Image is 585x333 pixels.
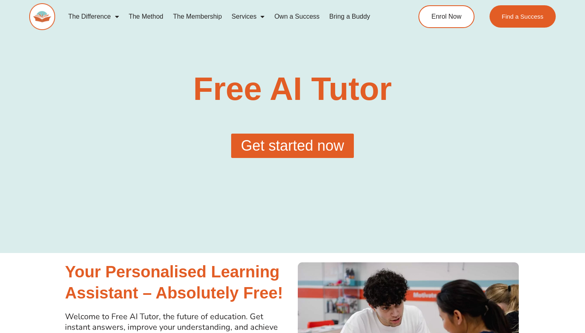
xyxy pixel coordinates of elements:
nav: Menu [63,7,388,26]
a: The Difference [63,7,124,26]
a: The Method [124,7,168,26]
a: Services [227,7,269,26]
span: Get started now [241,138,344,153]
a: The Membership [168,7,227,26]
a: Enrol Now [418,5,474,28]
a: Find a Success [490,5,556,28]
a: Get started now [231,134,354,158]
a: Bring a Buddy [325,7,375,26]
h2: Your Personalised Learning Assistant – Absolutely Free! [65,261,288,303]
a: Own a Success [269,7,324,26]
span: Enrol Now [431,13,461,20]
h1: Free AI Tutor [159,73,426,105]
span: Find a Success [502,13,544,19]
